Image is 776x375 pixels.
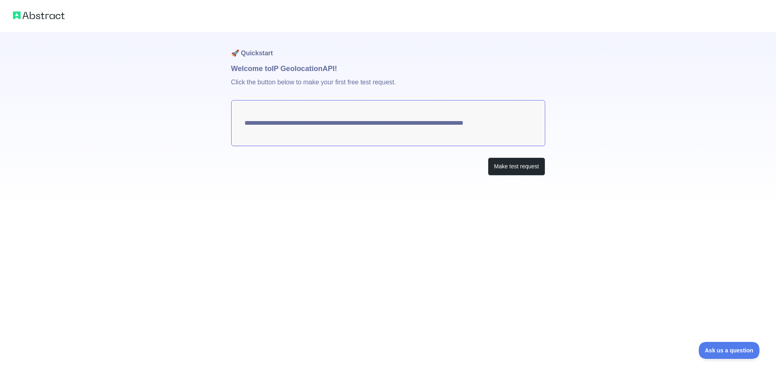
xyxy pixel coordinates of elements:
[488,157,545,176] button: Make test request
[231,74,545,100] p: Click the button below to make your first free test request.
[699,342,760,359] iframe: Toggle Customer Support
[13,10,65,21] img: Abstract logo
[231,32,545,63] h1: 🚀 Quickstart
[231,63,545,74] h1: Welcome to IP Geolocation API!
